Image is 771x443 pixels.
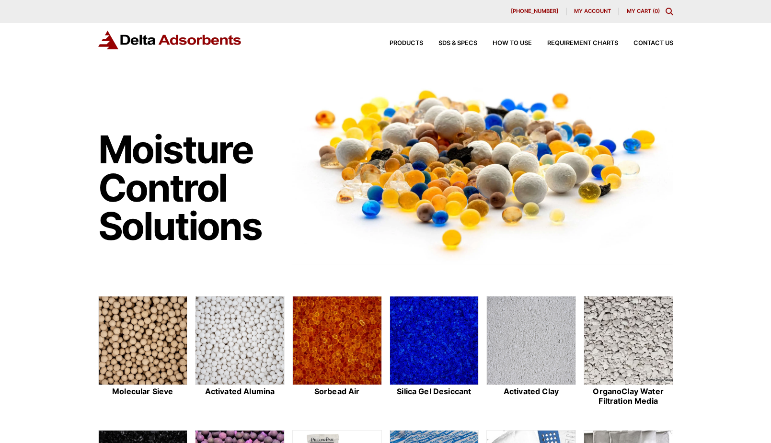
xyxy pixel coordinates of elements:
span: 0 [655,8,658,14]
span: SDS & SPECS [438,40,477,46]
div: Toggle Modal Content [666,8,673,15]
span: Products [390,40,423,46]
a: My Cart (0) [627,8,660,14]
h2: Molecular Sieve [98,387,188,396]
a: Silica Gel Desiccant [390,296,479,407]
a: Contact Us [618,40,673,46]
h2: OrganoClay Water Filtration Media [584,387,673,405]
a: Activated Alumina [195,296,285,407]
a: OrganoClay Water Filtration Media [584,296,673,407]
span: Requirement Charts [547,40,618,46]
h2: Silica Gel Desiccant [390,387,479,396]
span: Contact Us [633,40,673,46]
span: [PHONE_NUMBER] [511,9,558,14]
a: Products [374,40,423,46]
h2: Activated Alumina [195,387,285,396]
img: Image [292,72,673,265]
a: Requirement Charts [532,40,618,46]
a: Activated Clay [486,296,576,407]
a: SDS & SPECS [423,40,477,46]
a: [PHONE_NUMBER] [503,8,566,15]
span: My account [574,9,611,14]
h2: Activated Clay [486,387,576,396]
a: My account [566,8,619,15]
h1: Moisture Control Solutions [98,130,283,245]
a: How to Use [477,40,532,46]
a: Molecular Sieve [98,296,188,407]
img: Delta Adsorbents [98,31,242,49]
span: How to Use [493,40,532,46]
h2: Sorbead Air [292,387,382,396]
a: Sorbead Air [292,296,382,407]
